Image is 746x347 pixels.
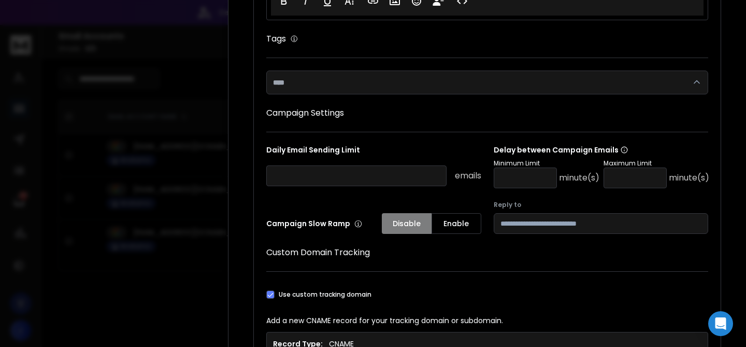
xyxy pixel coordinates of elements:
[279,290,371,299] label: Use custom tracking domain
[432,213,481,234] button: Enable
[266,218,362,229] p: Campaign Slow Ramp
[382,213,432,234] button: Disable
[455,170,481,182] p: emails
[266,33,286,45] h1: Tags
[494,201,709,209] label: Reply to
[559,172,599,184] p: minute(s)
[266,315,708,326] p: Add a new CNAME record for your tracking domain or subdomain.
[604,159,709,168] p: Maximum Limit
[266,145,481,159] p: Daily Email Sending Limit
[708,311,733,336] div: Open Intercom Messenger
[494,145,709,155] p: Delay between Campaign Emails
[669,172,709,184] p: minute(s)
[266,246,708,259] h1: Custom Domain Tracking
[494,159,599,168] p: Minimum Limit
[266,107,708,119] h1: Campaign Settings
